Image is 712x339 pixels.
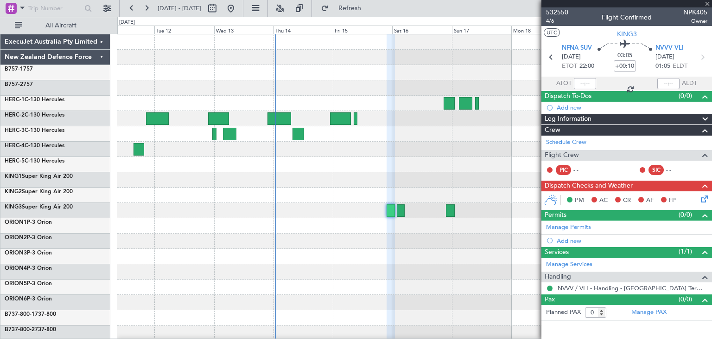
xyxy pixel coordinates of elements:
a: B737-800-1737-800 [5,312,56,317]
div: Fri 15 [333,26,392,34]
div: SIC [648,165,664,175]
a: HERC-4C-130 Hercules [5,143,64,149]
span: Permits [545,210,566,221]
div: Mon 18 [511,26,571,34]
a: HERC-2C-130 Hercules [5,112,64,118]
span: 532550 [546,7,568,17]
span: All Aircraft [24,22,98,29]
span: HERC-4 [5,143,25,149]
span: (0/0) [679,210,692,220]
button: UTC [544,28,560,37]
span: ORION6 [5,296,27,302]
span: 22:00 [579,62,594,71]
div: Add new [557,104,707,111]
span: KING2 [5,189,22,195]
span: B757-1 [5,66,23,72]
a: HERC-3C-130 Hercules [5,128,64,133]
span: B757-2 [5,82,23,87]
a: B737-800-2737-800 [5,327,56,332]
span: AF [646,196,654,205]
span: KING1 [5,174,22,179]
a: Manage PAX [631,308,667,317]
a: ORION3P-3 Orion [5,250,52,256]
a: Manage Services [546,260,592,269]
a: ORION5P-3 Orion [5,281,52,287]
span: ATOT [556,79,572,88]
div: Sat 16 [392,26,451,34]
a: KING1Super King Air 200 [5,174,73,179]
span: ORION2 [5,235,27,241]
span: NPK405 [683,7,707,17]
div: - - [666,166,687,174]
span: 03:05 [617,51,632,60]
span: Owner [683,17,707,25]
a: B757-2757 [5,82,33,87]
div: Tue 12 [154,26,214,34]
span: (0/0) [679,91,692,101]
button: Refresh [317,1,372,16]
span: HERC-1 [5,97,25,103]
div: Sun 17 [452,26,511,34]
span: KING3 [617,29,637,39]
div: PIC [556,165,571,175]
span: NVVV VLI [655,44,684,53]
div: Wed 13 [214,26,273,34]
span: PM [575,196,584,205]
span: B737-800-2 [5,327,35,332]
span: Flight Crew [545,150,579,161]
span: [DATE] [655,52,674,62]
span: HERC-3 [5,128,25,133]
span: Services [545,247,569,258]
a: ORION2P-3 Orion [5,235,52,241]
span: 01:05 [655,62,670,71]
span: Dispatch To-Dos [545,91,591,102]
a: KING2Super King Air 200 [5,189,73,195]
span: ORION3 [5,250,27,256]
span: HERC-2 [5,112,25,118]
span: Handling [545,272,571,282]
span: ORION5 [5,281,27,287]
div: - - [573,166,594,174]
span: HERC-5 [5,158,25,164]
a: Schedule Crew [546,138,586,147]
a: ORION4P-3 Orion [5,266,52,271]
span: [DATE] - [DATE] [158,4,201,13]
label: Planned PAX [546,308,581,317]
div: Add new [557,237,707,245]
a: ORION6P-3 Orion [5,296,52,302]
span: ELDT [673,62,687,71]
input: Trip Number [28,1,82,15]
span: CR [623,196,631,205]
span: ETOT [562,62,577,71]
span: Refresh [331,5,369,12]
button: All Aircraft [10,18,101,33]
span: B737-800-1 [5,312,35,317]
span: ORION1 [5,220,27,225]
div: Flight Confirmed [602,13,652,22]
span: [DATE] [562,52,581,62]
span: ALDT [682,79,697,88]
span: Leg Information [545,114,591,124]
span: Pax [545,294,555,305]
a: NVVV / VLI - Handling - [GEOGRAPHIC_DATA] Terml Svcs NVVV / VLI [558,284,707,292]
div: Mon 11 [95,26,154,34]
span: NFNA SUV [562,44,592,53]
div: [DATE] [119,19,135,26]
span: Dispatch Checks and Weather [545,181,633,191]
a: HERC-1C-130 Hercules [5,97,64,103]
a: HERC-5C-130 Hercules [5,158,64,164]
span: ORION4 [5,266,27,271]
span: (1/1) [679,247,692,256]
span: Crew [545,125,560,136]
a: ORION1P-3 Orion [5,220,52,225]
span: KING3 [5,204,22,210]
a: KING3Super King Air 200 [5,204,73,210]
span: 4/6 [546,17,568,25]
span: FP [669,196,676,205]
span: (0/0) [679,294,692,304]
a: Manage Permits [546,223,591,232]
div: Thu 14 [273,26,333,34]
a: B757-1757 [5,66,33,72]
span: AC [599,196,608,205]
